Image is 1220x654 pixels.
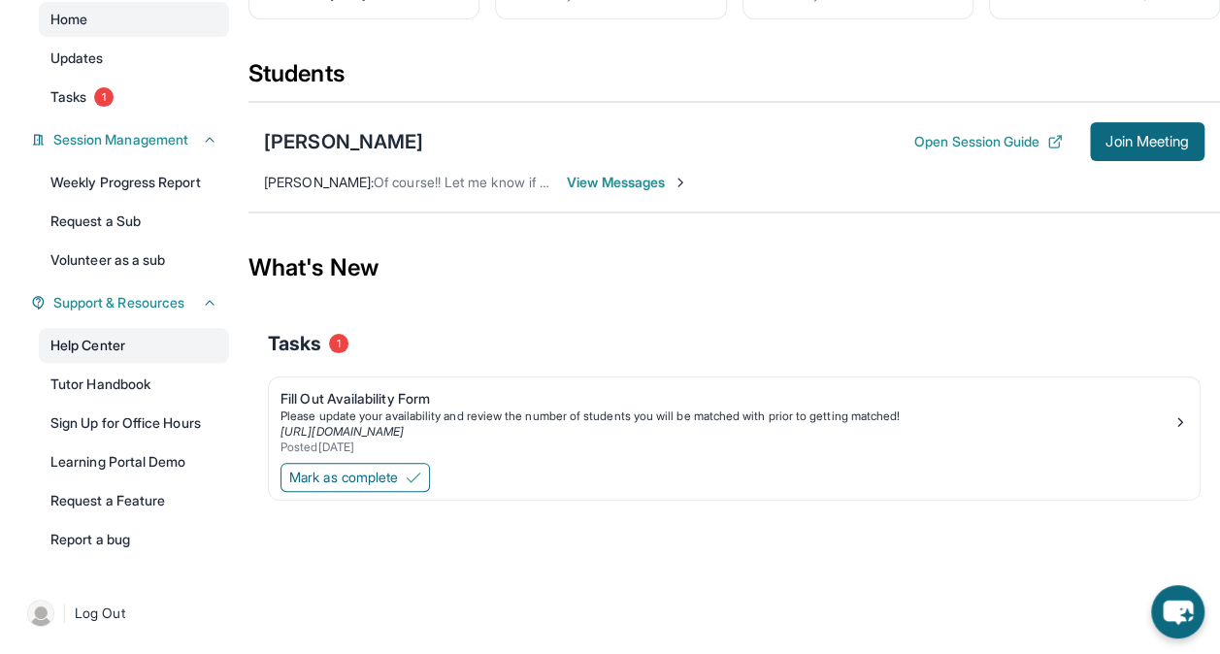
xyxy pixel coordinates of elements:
a: Tasks1 [39,80,229,114]
span: View Messages [567,173,688,192]
span: [PERSON_NAME] : [264,174,374,190]
span: Session Management [53,130,188,149]
a: Tutor Handbook [39,367,229,402]
span: Mark as complete [289,468,398,487]
div: What's New [248,225,1220,311]
a: Request a Sub [39,204,229,239]
button: Mark as complete [280,463,430,492]
a: Request a Feature [39,483,229,518]
span: Tasks [50,87,86,107]
a: [URL][DOMAIN_NAME] [280,424,404,439]
img: Mark as complete [406,470,421,485]
span: Log Out [75,604,125,623]
div: Fill Out Availability Form [280,389,1172,409]
div: Students [248,58,1220,101]
span: Support & Resources [53,293,184,312]
a: Learning Portal Demo [39,444,229,479]
span: Of course!! Let me know if you have any more questions. I'll see [PERSON_NAME] [DATE]! [374,174,927,190]
button: Support & Resources [46,293,217,312]
span: Join Meeting [1105,136,1189,147]
a: Weekly Progress Report [39,165,229,200]
a: Updates [39,41,229,76]
div: Please update your availability and review the number of students you will be matched with prior ... [280,409,1172,424]
a: Sign Up for Office Hours [39,406,229,441]
span: Tasks [268,330,321,357]
a: Volunteer as a sub [39,243,229,278]
img: user-img [27,600,54,627]
button: Session Management [46,130,217,149]
button: Open Session Guide [914,132,1063,151]
span: Updates [50,49,104,68]
span: | [62,602,67,625]
div: Posted [DATE] [280,440,1172,455]
span: 1 [329,334,348,353]
span: Home [50,10,87,29]
a: Help Center [39,328,229,363]
div: [PERSON_NAME] [264,128,423,155]
a: Fill Out Availability FormPlease update your availability and review the number of students you w... [269,377,1200,459]
a: Home [39,2,229,37]
a: |Log Out [19,592,229,635]
a: Report a bug [39,522,229,557]
button: Join Meeting [1090,122,1204,161]
button: chat-button [1151,585,1204,638]
img: Chevron-Right [673,175,688,190]
span: 1 [94,87,114,107]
